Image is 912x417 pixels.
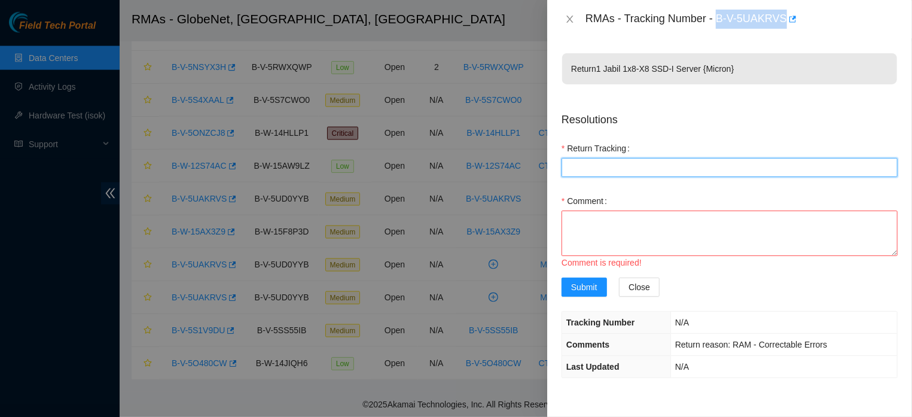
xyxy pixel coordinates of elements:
p: Resolutions [562,102,898,128]
button: Submit [562,278,607,297]
span: Return reason: RAM - Correctable Errors [675,340,827,349]
button: Close [619,278,660,297]
p: Return 1 Jabil 1x8-X8 SSD-I Server {Micron} [562,53,897,84]
span: N/A [675,318,689,327]
label: Comment [562,191,612,211]
button: Close [562,14,578,25]
div: RMAs - Tracking Number - B-V-5UAKRVS [585,10,898,29]
span: Tracking Number [566,318,635,327]
div: Comment is required! [562,256,898,269]
span: close [565,14,575,24]
textarea: Comment [562,211,898,256]
span: N/A [675,362,689,372]
span: Comments [566,340,609,349]
span: Submit [571,281,597,294]
label: Return Tracking [562,139,635,158]
input: Return Tracking [562,158,898,177]
span: Close [629,281,650,294]
span: Last Updated [566,362,620,372]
